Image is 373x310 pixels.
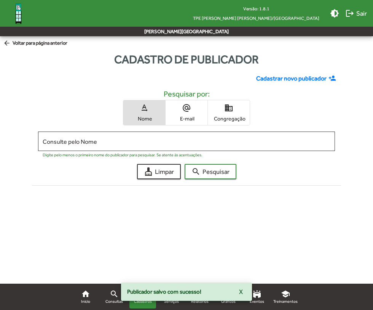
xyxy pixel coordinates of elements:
span: Cadastrar novo publicador [256,74,327,83]
span: Pesquisar [191,165,230,178]
button: Sair [342,6,370,20]
mat-icon: arrow_back [3,39,13,48]
button: X [233,285,249,299]
button: Nome [123,100,165,125]
button: Limpar [137,164,181,179]
mat-icon: alternate_email [182,103,191,112]
span: Sair [345,6,367,20]
mat-icon: logout [345,9,354,18]
mat-icon: domain [224,103,233,112]
span: Limpar [144,165,174,178]
h5: Pesquisar por: [38,89,335,98]
span: Congregação [210,115,248,122]
button: Pesquisar [185,164,236,179]
span: Publicador salvo com sucesso! [127,288,201,296]
span: E-mail [167,115,206,122]
span: Voltar para página anterior [3,39,67,48]
button: E-mail [166,100,207,125]
mat-icon: search [191,167,201,176]
mat-icon: brightness_medium [330,9,339,18]
button: Congregação [208,100,250,125]
mat-icon: person_add [328,74,338,83]
span: TPE [PERSON_NAME] [PERSON_NAME]/[GEOGRAPHIC_DATA] [187,13,325,23]
img: Logo [6,1,31,26]
span: X [239,285,243,299]
mat-icon: text_rotation_none [140,103,149,112]
mat-icon: cleaning_services [144,167,153,176]
mat-hint: Digite pelo menos o primeiro nome do publicador para pesquisar. Se atente às acentuações. [43,153,202,157]
div: Versão: 1.8.1 [187,4,325,13]
span: Nome [125,115,163,122]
